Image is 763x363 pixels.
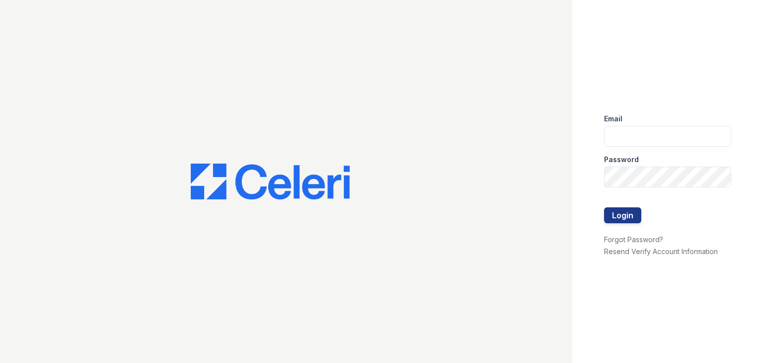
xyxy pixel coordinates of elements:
a: Resend Verify Account Information [604,247,718,256]
a: Forgot Password? [604,235,663,244]
button: Login [604,207,641,223]
label: Email [604,114,622,124]
label: Password [604,155,639,165]
img: CE_Logo_Blue-a8612792a0a2168367f1c8372b55b34899dd931a85d93a1a3d3e32e68fde9ad4.png [191,164,350,199]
